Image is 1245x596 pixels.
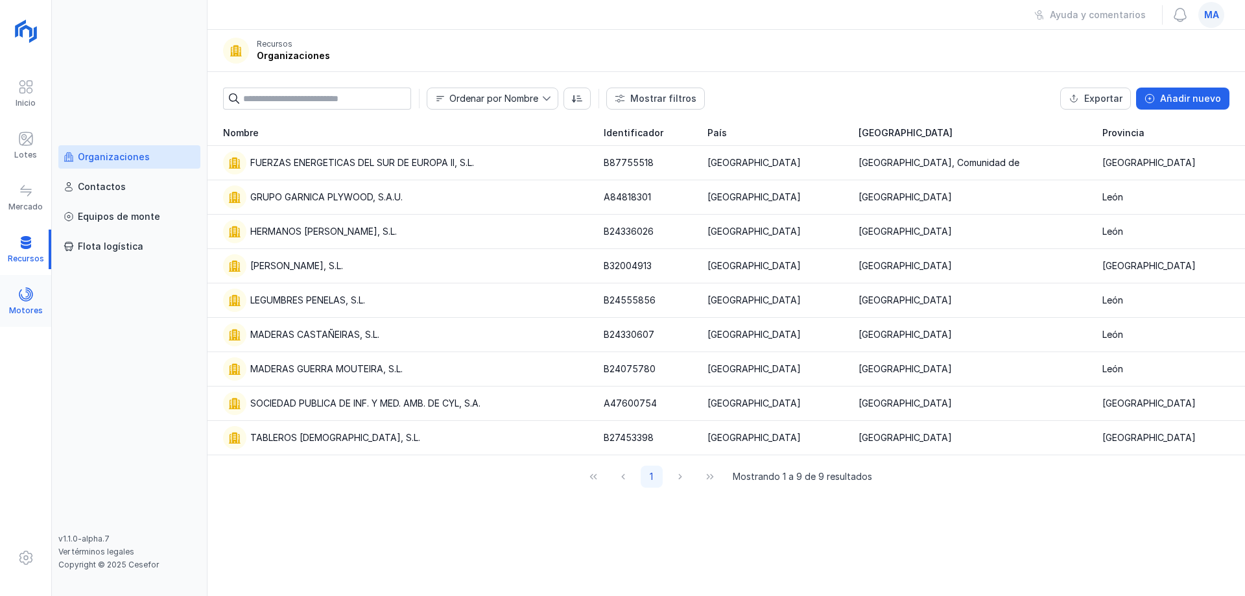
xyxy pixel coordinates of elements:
[449,94,538,103] div: Ordenar por Nombre
[707,294,801,307] div: [GEOGRAPHIC_DATA]
[859,397,952,410] div: [GEOGRAPHIC_DATA]
[427,88,542,109] span: Nombre
[859,191,952,204] div: [GEOGRAPHIC_DATA]
[250,225,397,238] div: HERMANOS [PERSON_NAME], S.L.
[10,15,42,47] img: logoRight.svg
[604,225,654,238] div: B24336026
[1102,126,1144,139] span: Provincia
[78,180,126,193] div: Contactos
[641,466,663,488] button: Page 1
[16,98,36,108] div: Inicio
[58,205,200,228] a: Equipos de monte
[250,363,403,375] div: MADERAS GUERRA MOUTEIRA, S.L.
[859,126,953,139] span: [GEOGRAPHIC_DATA]
[78,240,143,253] div: Flota logística
[8,202,43,212] div: Mercado
[604,126,663,139] span: Identificador
[707,328,801,341] div: [GEOGRAPHIC_DATA]
[250,156,474,169] div: FUERZAS ENERGETICAS DEL SUR DE EUROPA II, S.L.
[14,150,37,160] div: Lotes
[859,259,952,272] div: [GEOGRAPHIC_DATA]
[257,49,330,62] div: Organizaciones
[58,145,200,169] a: Organizaciones
[250,191,403,204] div: GRUPO GARNICA PLYWOOD, S.A.U.
[707,126,727,139] span: País
[223,126,259,139] span: Nombre
[257,39,292,49] div: Recursos
[78,150,150,163] div: Organizaciones
[58,175,200,198] a: Contactos
[859,225,952,238] div: [GEOGRAPHIC_DATA]
[707,225,801,238] div: [GEOGRAPHIC_DATA]
[604,431,654,444] div: B27453398
[250,397,480,410] div: SOCIEDAD PUBLICA DE INF. Y MED. AMB. DE CYL, S.A.
[707,156,801,169] div: [GEOGRAPHIC_DATA]
[1102,259,1196,272] div: [GEOGRAPHIC_DATA]
[604,294,656,307] div: B24555856
[1084,92,1122,105] div: Exportar
[1160,92,1221,105] div: Añadir nuevo
[9,305,43,316] div: Motores
[1102,397,1196,410] div: [GEOGRAPHIC_DATA]
[1102,363,1123,375] div: León
[1204,8,1219,21] span: ma
[707,191,801,204] div: [GEOGRAPHIC_DATA]
[58,235,200,258] a: Flota logística
[604,397,657,410] div: A47600754
[604,328,654,341] div: B24330607
[1102,294,1123,307] div: León
[604,156,654,169] div: B87755518
[250,328,379,341] div: MADERAS CASTAÑEIRAS, S.L.
[1050,8,1146,21] div: Ayuda y comentarios
[78,210,160,223] div: Equipos de monte
[606,88,705,110] button: Mostrar filtros
[1102,191,1123,204] div: León
[250,431,420,444] div: TABLEROS [DEMOGRAPHIC_DATA], S.L.
[859,294,952,307] div: [GEOGRAPHIC_DATA]
[733,470,872,483] span: Mostrando 1 a 9 de 9 resultados
[1102,225,1123,238] div: León
[707,363,801,375] div: [GEOGRAPHIC_DATA]
[1102,431,1196,444] div: [GEOGRAPHIC_DATA]
[859,156,1019,169] div: [GEOGRAPHIC_DATA], Comunidad de
[604,259,652,272] div: B32004913
[604,191,651,204] div: A84818301
[707,431,801,444] div: [GEOGRAPHIC_DATA]
[630,92,696,105] div: Mostrar filtros
[58,560,200,570] div: Copyright © 2025 Cesefor
[1026,4,1154,26] button: Ayuda y comentarios
[604,363,656,375] div: B24075780
[1060,88,1131,110] button: Exportar
[707,259,801,272] div: [GEOGRAPHIC_DATA]
[859,363,952,375] div: [GEOGRAPHIC_DATA]
[58,534,200,544] div: v1.1.0-alpha.7
[707,397,801,410] div: [GEOGRAPHIC_DATA]
[1136,88,1229,110] button: Añadir nuevo
[250,294,365,307] div: LEGUMBRES PENELAS, S.L.
[1102,156,1196,169] div: [GEOGRAPHIC_DATA]
[859,431,952,444] div: [GEOGRAPHIC_DATA]
[859,328,952,341] div: [GEOGRAPHIC_DATA]
[58,547,134,556] a: Ver términos legales
[250,259,343,272] div: [PERSON_NAME], S.L.
[1102,328,1123,341] div: León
